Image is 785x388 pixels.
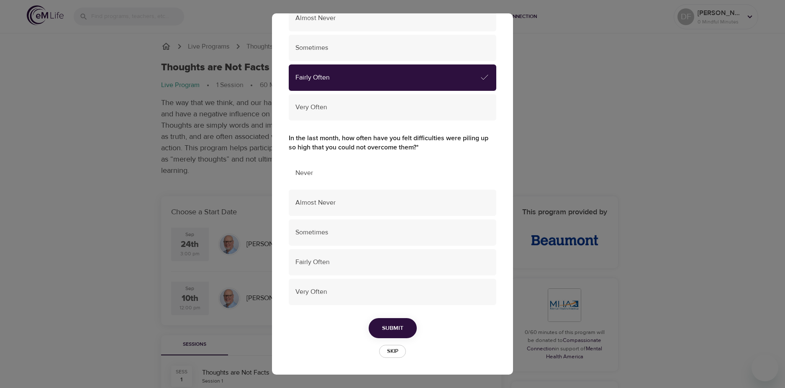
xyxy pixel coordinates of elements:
[369,318,417,339] button: Submit
[295,257,490,267] span: Fairly Often
[295,73,480,82] span: Fairly Often
[295,13,490,23] span: Almost Never
[295,198,490,208] span: Almost Never
[382,323,403,334] span: Submit
[295,287,490,297] span: Very Often
[295,43,490,53] span: Sometimes
[383,347,402,356] span: Skip
[289,134,496,153] label: In the last month, how often have you felt difficulties were piling up so high that you could not...
[295,228,490,237] span: Sometimes
[295,168,490,178] span: Never
[379,345,406,358] button: Skip
[295,103,490,112] span: Very Often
